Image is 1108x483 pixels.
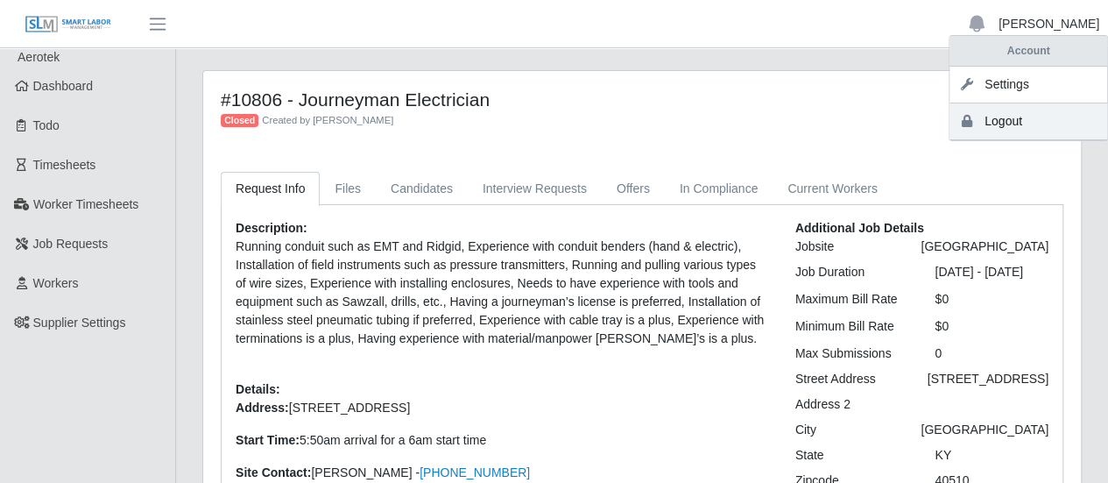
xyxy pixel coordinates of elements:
[1007,45,1050,57] strong: Account
[18,50,60,64] span: Aerotek
[949,103,1107,140] a: Logout
[320,172,376,206] a: Files
[782,317,922,336] div: Minimum Bill Rate
[236,433,300,447] strong: Start Time:
[795,221,924,235] b: Additional Job Details
[221,172,320,206] a: Request Info
[782,344,922,363] div: Max Submissions
[376,172,468,206] a: Candidates
[907,421,1062,439] div: [GEOGRAPHIC_DATA]
[468,172,602,206] a: Interview Requests
[602,172,665,206] a: Offers
[289,401,410,415] span: [STREET_ADDRESS]
[33,316,126,330] span: Supplier Settings
[236,221,307,235] b: Description:
[262,115,393,125] span: Created by [PERSON_NAME]
[914,370,1062,388] div: [STREET_ADDRESS]
[782,370,914,388] div: Street Address
[420,465,530,479] a: [PHONE_NUMBER]
[773,172,892,206] a: Current Workers
[949,67,1107,103] a: Settings
[782,290,922,309] div: Maximum Bill Rate
[236,464,769,482] p: [PERSON_NAME] -
[782,421,908,439] div: City
[221,89,846,110] h4: #10806 - Journeyman Electrician
[665,172,773,206] a: In Compliance
[782,395,922,414] div: Address 2
[33,197,138,211] span: Worker Timesheets
[921,290,1062,309] div: $0
[236,465,311,479] strong: Site Contact:
[221,114,258,128] span: Closed
[921,263,1062,281] div: [DATE] - [DATE]
[33,79,94,93] span: Dashboard
[25,15,112,34] img: SLM Logo
[236,382,280,396] b: Details:
[236,401,289,415] strong: Address:
[921,344,1062,363] div: 0
[921,317,1062,336] div: $0
[907,238,1062,256] div: [GEOGRAPHIC_DATA]
[999,15,1099,33] a: [PERSON_NAME]
[782,238,908,256] div: Jobsite
[921,446,1062,465] div: KY
[236,431,769,450] p: 5:50am arrival for a 6am start time
[33,237,109,251] span: Job Requests
[236,238,769,348] p: Running conduit such as EMT and Ridgid, Experience with conduit benders (hand & electric), Instal...
[782,263,922,281] div: Job Duration
[782,446,922,465] div: State
[33,118,60,132] span: Todo
[33,158,96,172] span: Timesheets
[33,276,79,290] span: Workers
